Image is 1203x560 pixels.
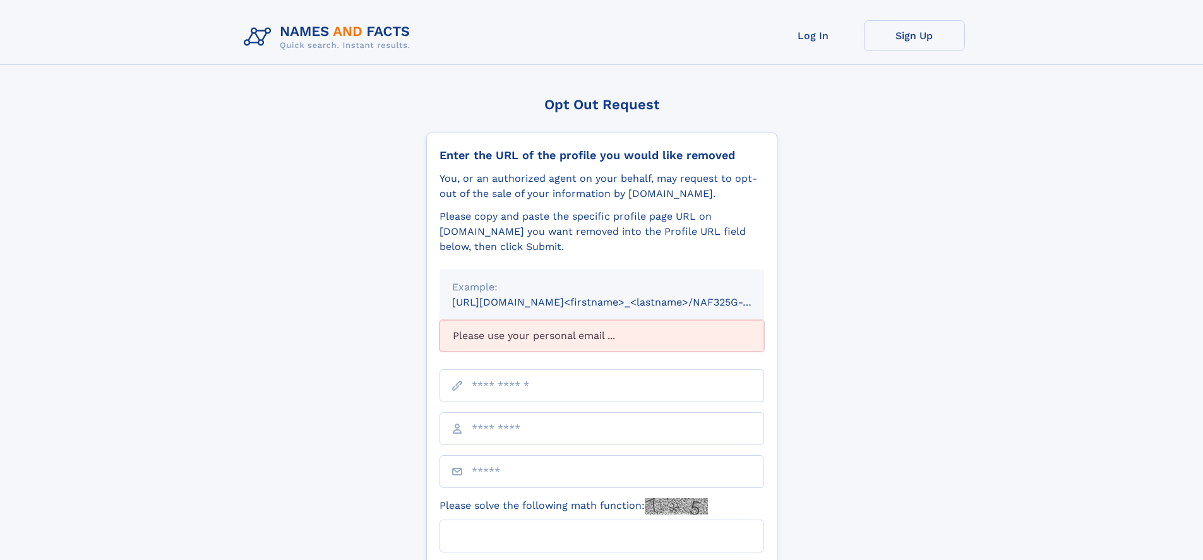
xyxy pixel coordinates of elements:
a: Sign Up [864,20,965,51]
img: Logo Names and Facts [239,20,421,54]
div: Please copy and paste the specific profile page URL on [DOMAIN_NAME] you want removed into the Pr... [440,209,764,254]
div: Please use your personal email ... [440,320,764,352]
a: Log In [763,20,864,51]
div: Opt Out Request [426,97,777,112]
small: [URL][DOMAIN_NAME]<firstname>_<lastname>/NAF325G-xxxxxxxx [452,296,788,308]
label: Please solve the following math function: [440,498,708,515]
div: Enter the URL of the profile you would like removed [440,148,764,162]
div: Example: [452,280,751,295]
div: You, or an authorized agent on your behalf, may request to opt-out of the sale of your informatio... [440,171,764,201]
